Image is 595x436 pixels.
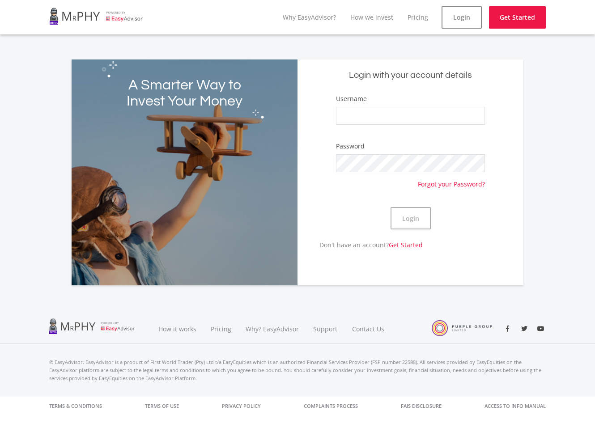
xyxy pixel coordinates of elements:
p: © EasyAdvisor. EasyAdvisor is a product of First World Trader (Pty) Ltd t/a EasyEquities which is... [49,358,546,382]
p: Don't have an account? [297,240,423,250]
label: Username [336,94,367,103]
label: Password [336,142,365,151]
button: Login [391,207,431,229]
a: Access to Info Manual [484,397,546,415]
h5: Login with your account details [304,69,517,81]
a: Contact Us [345,314,392,344]
a: How it works [151,314,204,344]
a: Login [442,6,482,29]
a: Get Started [489,6,546,29]
a: Privacy Policy [222,397,261,415]
a: How we invest [350,13,393,21]
a: Why EasyAdvisor? [283,13,336,21]
a: Forgot your Password? [418,172,485,189]
a: FAIS Disclosure [401,397,442,415]
a: Pricing [408,13,428,21]
a: Support [306,314,345,344]
a: Terms & Conditions [49,397,102,415]
a: Get Started [389,241,423,249]
a: Complaints Process [304,397,358,415]
a: Why? EasyAdvisor [238,314,306,344]
h2: A Smarter Way to Invest Your Money [117,77,252,110]
a: Terms of Use [145,397,179,415]
a: Pricing [204,314,238,344]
